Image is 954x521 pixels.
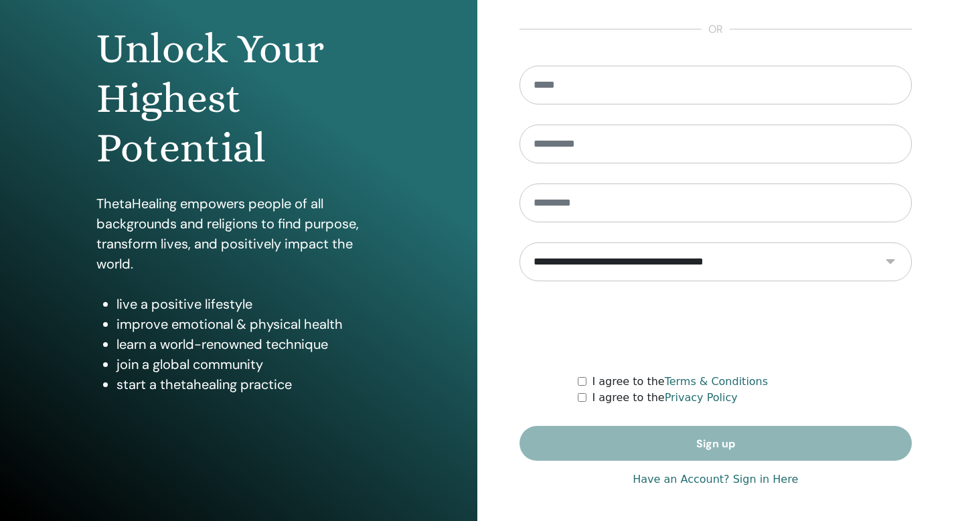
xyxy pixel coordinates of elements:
[116,334,381,354] li: learn a world-renowned technique
[116,294,381,314] li: live a positive lifestyle
[633,471,798,488] a: Have an Account? Sign in Here
[592,390,737,406] label: I agree to the
[702,21,730,38] span: or
[96,24,381,173] h1: Unlock Your Highest Potential
[665,375,768,388] a: Terms & Conditions
[96,194,381,274] p: ThetaHealing empowers people of all backgrounds and religions to find purpose, transform lives, a...
[592,374,768,390] label: I agree to the
[116,314,381,334] li: improve emotional & physical health
[116,374,381,394] li: start a thetahealing practice
[665,391,738,404] a: Privacy Policy
[614,301,817,354] iframe: reCAPTCHA
[116,354,381,374] li: join a global community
